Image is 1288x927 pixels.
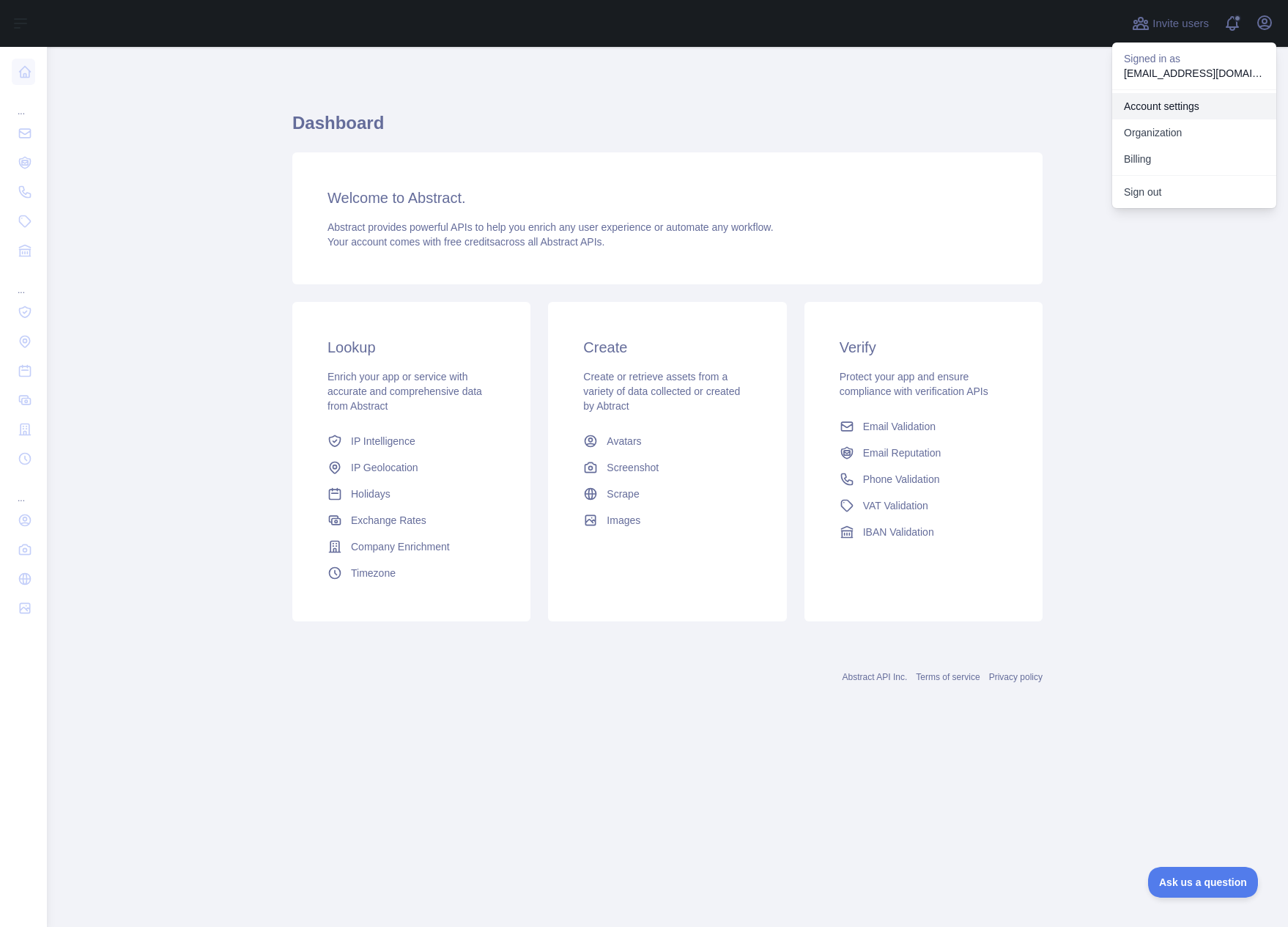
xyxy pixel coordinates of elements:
a: Timezone [322,560,501,586]
a: Exchange Rates [322,507,501,533]
span: Abstract provides powerful APIs to help you enrich any user experience or automate any workflow. [327,221,774,233]
span: Timezone [351,566,396,580]
h3: Lookup [327,337,495,358]
span: Exchange Rates [351,513,426,528]
div: ... [12,267,35,296]
span: Company Enrichment [351,539,450,554]
span: Enrich your app or service with accurate and comprehensive data from Abstract [327,371,482,412]
a: Company Enrichment [322,533,501,560]
button: Invite users [1129,12,1212,35]
a: Phone Validation [834,466,1013,492]
span: Avatars [607,434,641,448]
p: Signed in as [1124,51,1265,66]
a: Holidays [322,481,501,507]
a: Scrape [577,481,757,507]
div: ... [12,475,35,504]
a: Screenshot [577,454,757,481]
span: IP Geolocation [351,460,418,475]
a: IP Geolocation [322,454,501,481]
a: Account settings [1112,93,1276,119]
a: Organization [1112,119,1276,146]
a: Images [577,507,757,533]
span: Holidays [351,487,391,501]
span: VAT Validation [863,498,928,513]
span: Invite users [1152,15,1209,32]
a: Abstract API Inc. [843,672,908,682]
a: Privacy policy [989,672,1043,682]
span: Create or retrieve assets from a variety of data collected or created by Abtract [583,371,740,412]
iframe: Toggle Customer Support [1148,867,1259,898]
span: Phone Validation [863,472,940,487]
button: Sign out [1112,179,1276,205]
span: Protect your app and ensure compliance with verification APIs [840,371,988,397]
h3: Verify [840,337,1007,358]
a: Terms of service [916,672,980,682]
a: IP Intelligence [322,428,501,454]
span: Images [607,513,640,528]
span: Your account comes with across all Abstract APIs. [327,236,604,248]
span: Email Validation [863,419,936,434]
h1: Dashboard [292,111,1043,147]
p: [EMAIL_ADDRESS][DOMAIN_NAME] [1124,66,1265,81]
a: Avatars [577,428,757,454]
a: IBAN Validation [834,519,1013,545]
span: IP Intelligence [351,434,415,448]
a: Email Reputation [834,440,1013,466]
button: Billing [1112,146,1276,172]
span: Screenshot [607,460,659,475]
span: Scrape [607,487,639,501]
span: IBAN Validation [863,525,934,539]
a: Email Validation [834,413,1013,440]
a: VAT Validation [834,492,1013,519]
span: Email Reputation [863,446,941,460]
div: ... [12,88,35,117]
span: free credits [444,236,495,248]
h3: Welcome to Abstract. [327,188,1007,208]
h3: Create [583,337,751,358]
